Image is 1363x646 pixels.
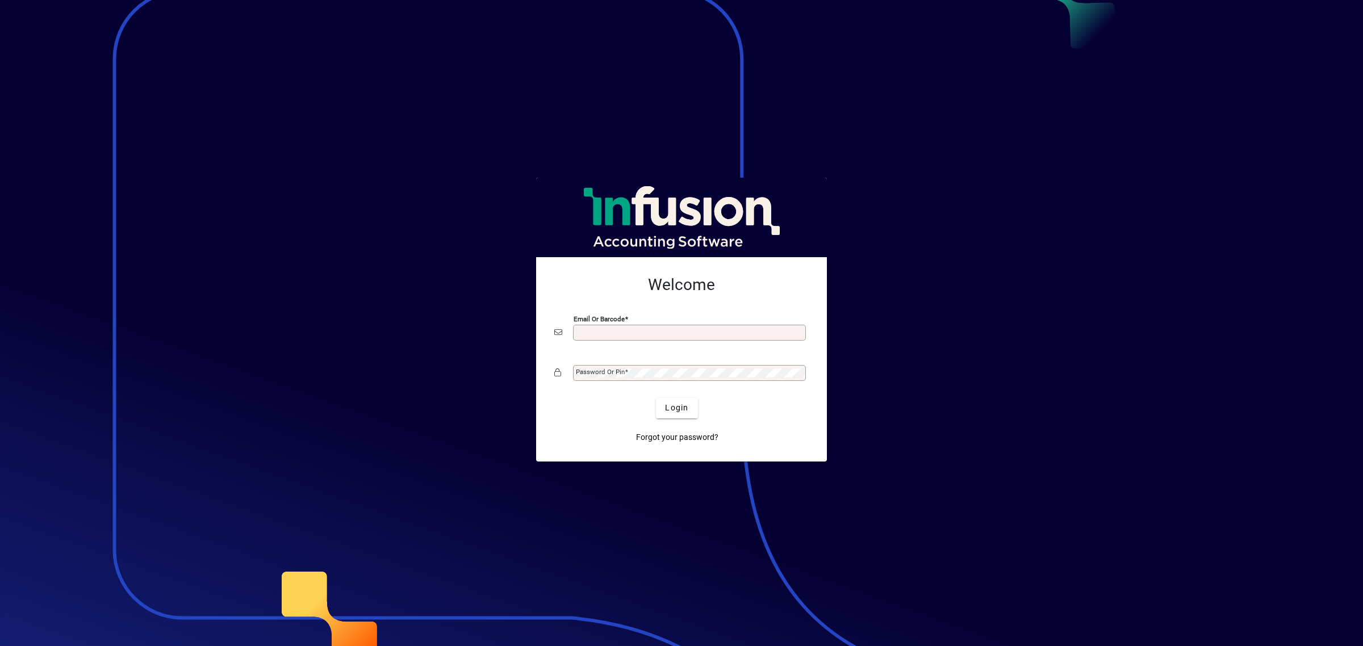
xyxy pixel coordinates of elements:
span: Login [665,402,688,414]
a: Forgot your password? [632,427,723,448]
span: Forgot your password? [636,431,718,443]
h2: Welcome [554,275,809,295]
mat-label: Password or Pin [576,368,625,376]
button: Login [656,398,697,418]
mat-label: Email or Barcode [574,314,625,322]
